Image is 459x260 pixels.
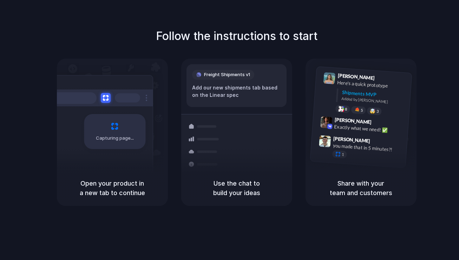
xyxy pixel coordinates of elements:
[334,116,372,126] span: [PERSON_NAME]
[314,179,408,198] h5: Share with your team and customers
[204,71,250,78] span: Freight Shipments v1
[341,96,406,106] div: Added by [PERSON_NAME]
[333,142,403,154] div: you made that in 5 minutes?!
[334,123,404,135] div: Exactly what we need! ✅
[96,135,135,142] span: Capturing page
[376,75,391,84] span: 9:41 AM
[156,28,317,45] h1: Follow the instructions to start
[337,79,407,91] div: Here's a quick prototype
[372,138,387,147] span: 9:47 AM
[192,84,281,99] div: Add our new shipments tab based on the Linear spec
[342,89,407,100] div: Shipments MVP
[65,179,159,198] h5: Open your product in a new tab to continue
[360,108,363,112] span: 5
[337,72,375,82] span: [PERSON_NAME]
[369,109,375,114] div: 🤯
[341,153,344,156] span: 1
[333,135,370,145] span: [PERSON_NAME]
[376,109,379,113] span: 3
[373,119,388,128] span: 9:42 AM
[345,107,347,111] span: 8
[190,179,284,198] h5: Use the chat to build your ideas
